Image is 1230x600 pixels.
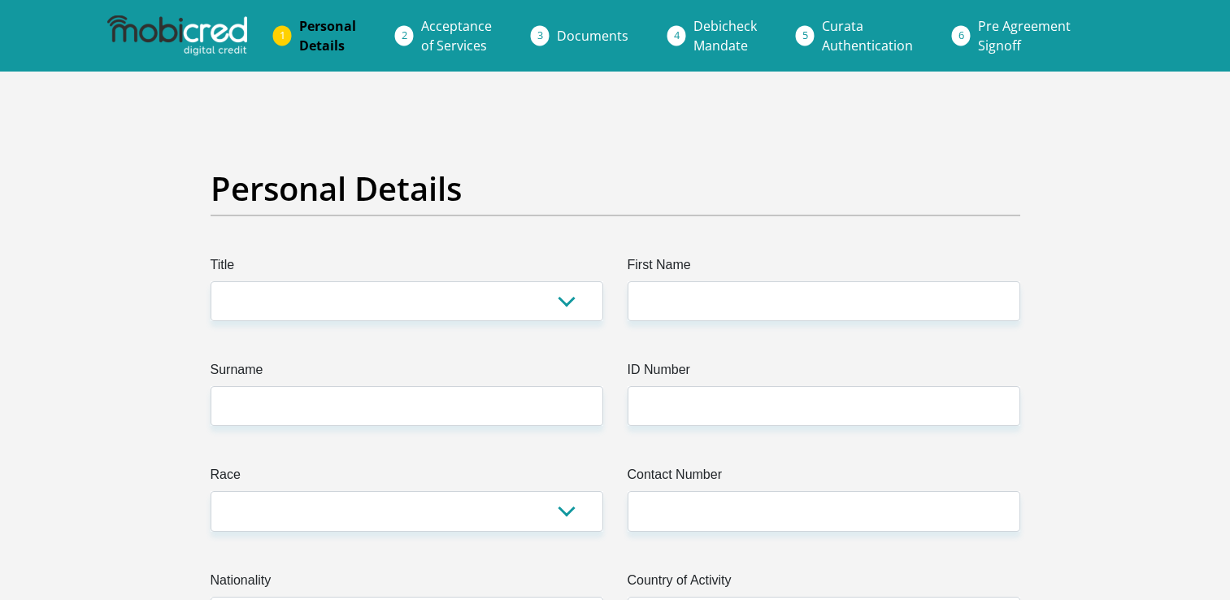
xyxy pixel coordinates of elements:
[965,10,1084,62] a: Pre AgreementSignoff
[628,360,1020,386] label: ID Number
[680,10,770,62] a: DebicheckMandate
[822,17,913,54] span: Curata Authentication
[211,465,603,491] label: Race
[809,10,926,62] a: CurataAuthentication
[628,491,1020,531] input: Contact Number
[299,17,356,54] span: Personal Details
[107,15,247,56] img: mobicred logo
[211,255,603,281] label: Title
[628,281,1020,321] input: First Name
[557,27,628,45] span: Documents
[408,10,505,62] a: Acceptanceof Services
[628,386,1020,426] input: ID Number
[211,169,1020,208] h2: Personal Details
[544,20,641,52] a: Documents
[211,571,603,597] label: Nationality
[693,17,757,54] span: Debicheck Mandate
[628,255,1020,281] label: First Name
[211,360,603,386] label: Surname
[286,10,369,62] a: PersonalDetails
[421,17,492,54] span: Acceptance of Services
[628,571,1020,597] label: Country of Activity
[628,465,1020,491] label: Contact Number
[978,17,1071,54] span: Pre Agreement Signoff
[211,386,603,426] input: Surname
